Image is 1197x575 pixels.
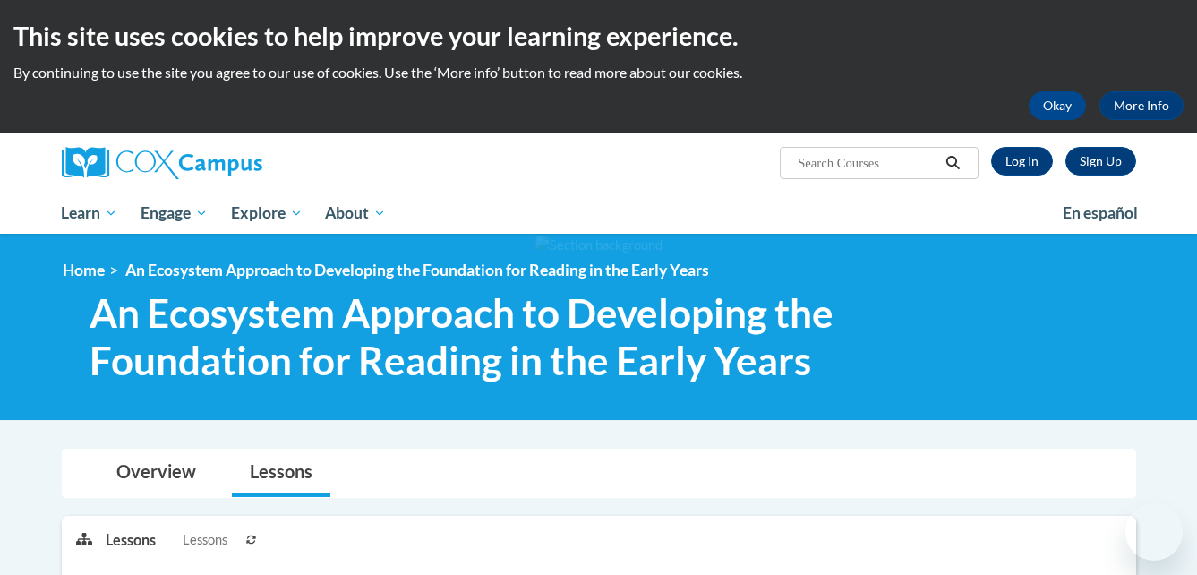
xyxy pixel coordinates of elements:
[1063,203,1138,222] span: En español
[129,193,219,234] a: Engage
[219,193,314,234] a: Explore
[13,63,1184,82] p: By continuing to use the site you agree to our use of cookies. Use the ‘More info’ button to read...
[1065,147,1136,176] a: Register
[13,18,1184,54] h2: This site uses cookies to help improve your learning experience.
[61,202,117,224] span: Learn
[183,530,227,550] span: Lessons
[106,530,156,550] p: Lessons
[1051,194,1150,232] a: En español
[796,152,939,174] input: Search Courses
[991,147,1053,176] a: Log In
[90,289,886,384] span: An Ecosystem Approach to Developing the Foundation for Reading in the Early Years
[98,450,214,497] a: Overview
[232,450,330,497] a: Lessons
[50,193,130,234] a: Learn
[231,202,303,224] span: Explore
[62,147,402,179] a: Cox Campus
[325,202,386,224] span: About
[63,261,105,279] a: Home
[313,193,398,234] a: About
[62,147,262,179] img: Cox Campus
[1125,503,1183,561] iframe: Button to launch messaging window
[1029,91,1086,120] button: Okay
[141,202,208,224] span: Engage
[1099,91,1184,120] a: More Info
[125,261,709,279] span: An Ecosystem Approach to Developing the Foundation for Reading in the Early Years
[939,152,966,174] button: Search
[35,193,1163,234] div: Main menu
[535,236,663,255] img: Section background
